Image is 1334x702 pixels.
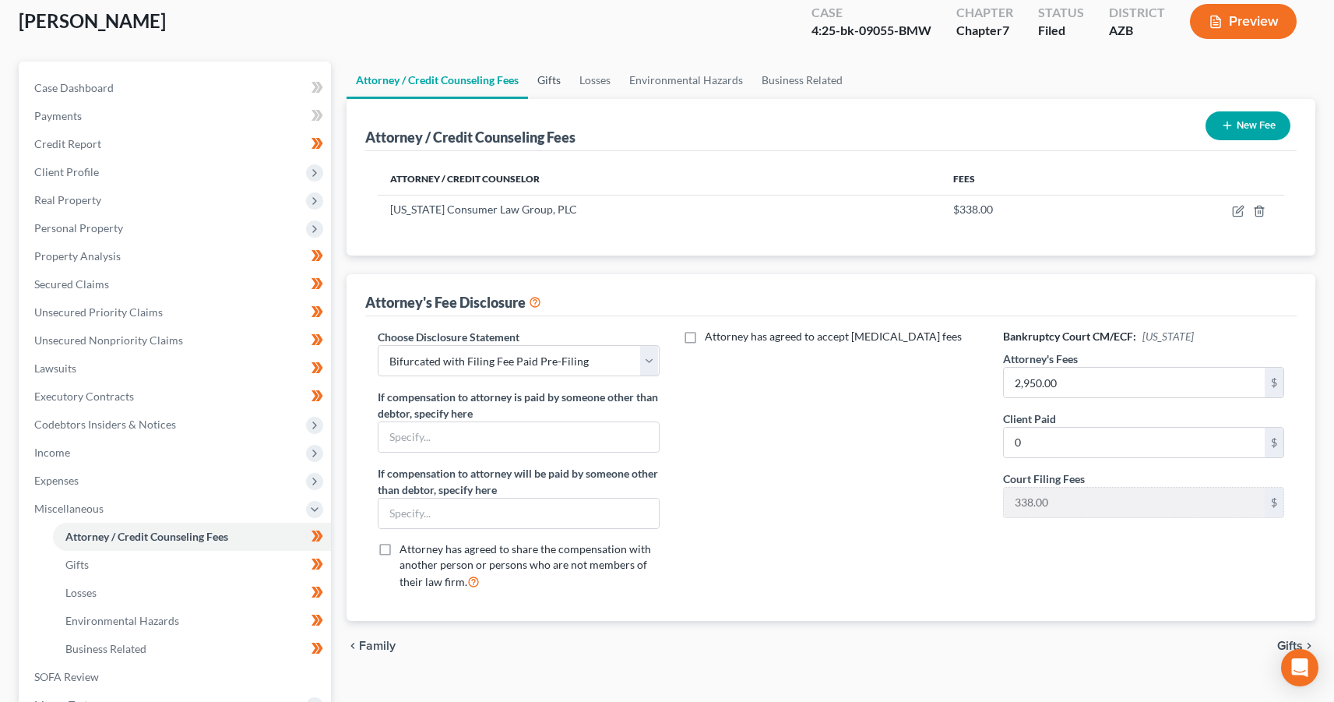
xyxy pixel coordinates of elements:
[53,579,331,607] a: Losses
[752,62,852,99] a: Business Related
[34,502,104,515] span: Miscellaneous
[53,551,331,579] a: Gifts
[956,4,1013,22] div: Chapter
[620,62,752,99] a: Environmental Hazards
[65,530,228,543] span: Attorney / Credit Counseling Fees
[34,277,109,291] span: Secured Claims
[378,329,519,345] label: Choose Disclosure Statement
[1265,488,1283,517] div: $
[528,62,570,99] a: Gifts
[65,614,179,627] span: Environmental Hazards
[34,418,176,431] span: Codebtors Insiders & Notices
[953,173,975,185] span: Fees
[22,383,331,411] a: Executory Contracts
[34,390,134,403] span: Executory Contracts
[570,62,620,99] a: Losses
[34,221,123,235] span: Personal Property
[22,298,331,326] a: Unsecured Priority Claims
[399,542,651,588] span: Attorney has agreed to share the compensation with another person or persons who are not members ...
[1277,640,1315,652] button: Gifts chevron_right
[390,203,577,216] span: [US_STATE] Consumer Law Group, PLC
[34,333,183,347] span: Unsecured Nonpriority Claims
[347,62,528,99] a: Attorney / Credit Counseling Fees
[22,326,331,355] a: Unsecured Nonpriority Claims
[956,22,1013,40] div: Chapter
[22,663,331,691] a: SOFA Review
[65,642,146,655] span: Business Related
[22,130,331,158] a: Credit Report
[1038,4,1084,22] div: Status
[1004,428,1265,457] input: 0.00
[953,203,993,216] span: $338.00
[1109,22,1165,40] div: AZB
[1003,329,1284,344] h6: Bankruptcy Court CM/ECF:
[34,362,76,375] span: Lawsuits
[1265,428,1283,457] div: $
[19,9,166,32] span: [PERSON_NAME]
[22,355,331,383] a: Lawsuits
[34,446,70,459] span: Income
[347,640,396,652] button: chevron_left Family
[22,102,331,130] a: Payments
[378,465,659,498] label: If compensation to attorney will be paid by someone other than debtor, specify here
[34,193,101,206] span: Real Property
[1281,649,1318,686] div: Open Intercom Messenger
[1265,368,1283,397] div: $
[378,499,658,528] input: Specify...
[1190,4,1297,39] button: Preview
[378,422,658,452] input: Specify...
[811,22,931,40] div: 4:25-bk-09055-BMW
[34,670,99,683] span: SOFA Review
[705,330,962,343] span: Attorney has agreed to accept [MEDICAL_DATA] fees
[1206,111,1290,140] button: New Fee
[22,74,331,102] a: Case Dashboard
[22,242,331,270] a: Property Analysis
[1038,22,1084,40] div: Filed
[1277,640,1303,652] span: Gifts
[1109,4,1165,22] div: District
[347,640,359,652] i: chevron_left
[34,81,114,94] span: Case Dashboard
[1004,368,1265,397] input: 0.00
[34,165,99,178] span: Client Profile
[1142,330,1194,343] span: [US_STATE]
[1003,411,1056,427] label: Client Paid
[53,523,331,551] a: Attorney / Credit Counseling Fees
[22,270,331,298] a: Secured Claims
[53,607,331,635] a: Environmental Hazards
[34,109,82,122] span: Payments
[359,640,396,652] span: Family
[1303,640,1315,652] i: chevron_right
[34,249,121,263] span: Property Analysis
[65,558,89,571] span: Gifts
[390,173,540,185] span: Attorney / Credit Counselor
[34,305,163,319] span: Unsecured Priority Claims
[34,474,79,487] span: Expenses
[378,389,659,422] label: If compensation to attorney is paid by someone other than debtor, specify here
[811,4,931,22] div: Case
[1003,351,1078,367] label: Attorney's Fees
[1003,471,1085,487] label: Court Filing Fees
[1002,23,1009,37] span: 7
[65,586,97,599] span: Losses
[365,128,575,146] div: Attorney / Credit Counseling Fees
[1004,488,1265,517] input: 0.00
[365,293,541,312] div: Attorney's Fee Disclosure
[34,137,101,150] span: Credit Report
[53,635,331,663] a: Business Related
